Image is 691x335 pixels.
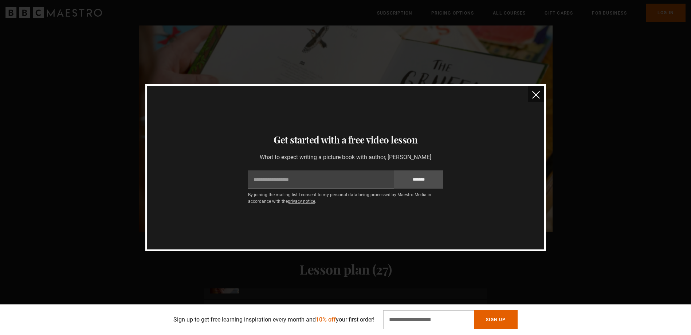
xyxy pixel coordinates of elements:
button: close [528,86,544,102]
h3: Get started with a free video lesson [156,133,535,147]
a: privacy notice [288,199,315,204]
p: By joining the mailing list I consent to my personal data being processed by Maestro Media in acc... [248,192,443,205]
p: What to expect writing a picture book with author, [PERSON_NAME] [248,153,443,162]
p: Sign up to get free learning inspiration every month and your first order! [173,315,374,324]
button: Sign Up [474,310,517,329]
span: 10% off [316,316,336,323]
